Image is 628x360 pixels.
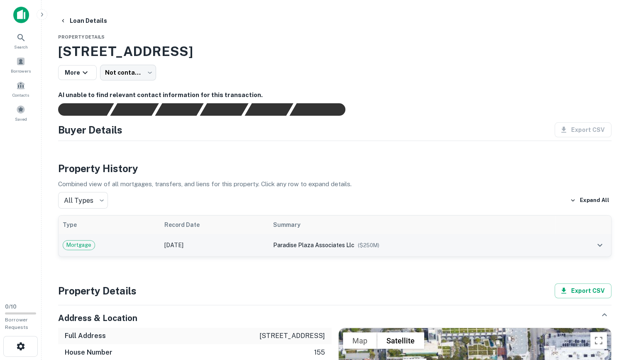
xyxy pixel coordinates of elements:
h4: Property History [58,161,611,176]
h6: Full Address [65,331,106,341]
th: Record Date [160,216,269,234]
div: Principals found, still searching for contact information. This may take time... [244,103,293,116]
th: Type [59,216,160,234]
span: Borrowers [11,68,31,74]
span: Property Details [58,34,105,39]
button: Expand All [568,194,611,207]
div: All Types [58,192,108,209]
h5: Address & Location [58,312,137,324]
div: Your request is received and processing... [110,103,159,116]
span: Search [14,44,28,50]
a: Borrowers [2,54,39,76]
div: Not contacted [100,65,156,80]
h4: Buyer Details [58,122,122,137]
iframe: Chat Widget [586,267,628,307]
button: More [58,65,97,80]
span: Saved [15,116,27,122]
span: Borrower Requests [5,317,28,330]
span: Contacts [12,92,29,98]
button: Toggle fullscreen view [590,332,607,349]
a: Contacts [2,78,39,100]
span: Mortgage [63,241,95,249]
h4: Property Details [58,283,137,298]
div: Documents found, AI parsing details... [155,103,203,116]
p: [STREET_ADDRESS] [259,331,325,341]
div: Sending borrower request to AI... [48,103,110,116]
button: Show satellite imagery [377,332,424,349]
div: Principals found, AI now looking for contact information... [200,103,248,116]
a: Saved [2,102,39,124]
p: 155 [314,348,325,358]
img: capitalize-icon.png [13,7,29,23]
div: AI fulfillment process complete. [290,103,355,116]
button: Show street map [343,332,377,349]
p: Combined view of all mortgages, transfers, and liens for this property. Click any row to expand d... [58,179,611,189]
button: Loan Details [56,13,110,28]
a: Search [2,29,39,52]
span: 0 / 10 [5,304,17,310]
h3: [STREET_ADDRESS] [58,41,611,61]
h6: House Number [65,348,112,358]
span: paradise plaza associates llc [273,242,354,248]
h6: AI unable to find relevant contact information for this transaction. [58,90,611,100]
span: ($ 250M ) [358,242,379,248]
button: Export CSV [555,283,611,298]
button: expand row [593,238,607,252]
td: [DATE] [160,234,269,256]
th: Summary [269,216,555,234]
